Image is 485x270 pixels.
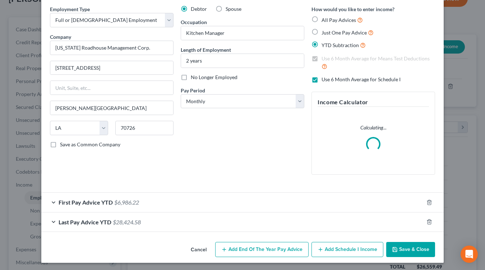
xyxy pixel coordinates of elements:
button: Cancel [185,243,212,257]
label: Length of Employment [181,46,231,54]
input: Search company by name... [50,41,174,55]
input: Enter zip... [115,121,174,135]
span: $28,424.58 [113,219,141,225]
span: $6,986.22 [114,199,139,206]
span: No Longer Employed [191,74,237,80]
label: How would you like to enter income? [311,5,394,13]
span: Just One Pay Advice [322,29,367,36]
span: Employment Type [50,6,90,12]
input: Unit, Suite, etc... [50,81,173,95]
span: First Pay Advice YTD [59,199,113,206]
span: Spouse [226,6,241,12]
button: Save & Close [386,242,435,257]
h5: Income Calculator [318,98,429,107]
span: All Pay Advices [322,17,356,23]
label: Occupation [181,18,207,26]
input: Enter address... [50,61,173,75]
span: Debtor [191,6,207,12]
button: Add Schedule I Income [311,242,383,257]
div: Open Intercom Messenger [461,246,478,263]
span: Pay Period [181,87,205,93]
input: -- [181,26,304,40]
button: Add End of the Year Pay Advice [215,242,309,257]
span: Last Pay Advice YTD [59,219,111,225]
span: Save as Common Company [60,141,120,147]
p: Calculating... [318,124,429,131]
span: Company [50,34,71,40]
input: ex: 2 years [181,54,304,68]
input: Enter city... [50,101,173,115]
span: YTD Subtraction [322,42,359,48]
span: Use 6 Month Average for Schedule I [322,76,401,82]
span: Use 6 Month Average for Means Test Deductions [322,55,430,61]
